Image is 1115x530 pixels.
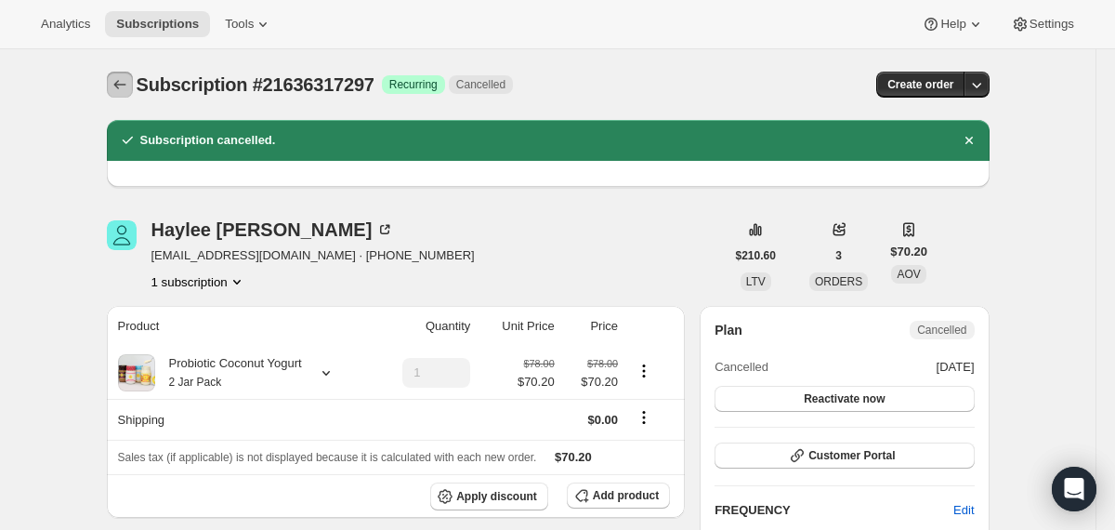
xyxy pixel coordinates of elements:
[518,373,555,391] span: $70.20
[942,496,985,525] button: Edit
[629,361,659,381] button: Product actions
[560,306,623,347] th: Price
[456,489,537,504] span: Apply discount
[118,354,155,391] img: product img
[567,483,670,509] button: Add product
[1000,11,1085,37] button: Settings
[169,376,222,389] small: 2 Jar Pack
[107,72,133,98] button: Subscriptions
[476,306,559,347] th: Unit Price
[107,306,373,347] th: Product
[815,275,862,288] span: ORDERS
[835,248,842,263] span: 3
[917,323,966,338] span: Cancelled
[389,77,438,92] span: Recurring
[430,483,548,510] button: Apply discount
[725,243,787,269] button: $210.60
[225,17,254,32] span: Tools
[911,11,995,37] button: Help
[30,11,101,37] button: Analytics
[456,77,505,92] span: Cancelled
[155,354,302,391] div: Probiotic Coconut Yogurt
[116,17,199,32] span: Subscriptions
[524,358,555,369] small: $78.00
[107,399,373,440] th: Shipping
[629,407,659,428] button: Shipping actions
[953,501,974,520] span: Edit
[372,306,476,347] th: Quantity
[890,243,927,261] span: $70.20
[876,72,964,98] button: Create order
[555,450,592,464] span: $70.20
[1030,17,1074,32] span: Settings
[715,321,742,339] h2: Plan
[715,358,768,377] span: Cancelled
[736,248,776,263] span: $210.60
[715,386,974,412] button: Reactivate now
[1052,467,1096,511] div: Open Intercom Messenger
[804,391,885,406] span: Reactivate now
[140,131,276,150] h2: Subscription cancelled.
[151,272,246,291] button: Product actions
[118,451,537,464] span: Sales tax (if applicable) is not displayed because it is calculated with each new order.
[897,268,920,281] span: AOV
[587,358,618,369] small: $78.00
[151,220,395,239] div: Haylee [PERSON_NAME]
[940,17,965,32] span: Help
[808,448,895,463] span: Customer Portal
[137,74,374,95] span: Subscription #21636317297
[566,373,618,391] span: $70.20
[937,358,975,377] span: [DATE]
[956,127,982,153] button: Dismiss notification
[107,220,137,250] span: Haylee Floyd
[887,77,953,92] span: Create order
[824,243,853,269] button: 3
[214,11,283,37] button: Tools
[105,11,210,37] button: Subscriptions
[715,443,974,469] button: Customer Portal
[588,413,619,427] span: $0.00
[593,488,659,503] span: Add product
[41,17,90,32] span: Analytics
[715,501,953,520] h2: FREQUENCY
[746,275,766,288] span: LTV
[151,246,475,265] span: [EMAIL_ADDRESS][DOMAIN_NAME] · [PHONE_NUMBER]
